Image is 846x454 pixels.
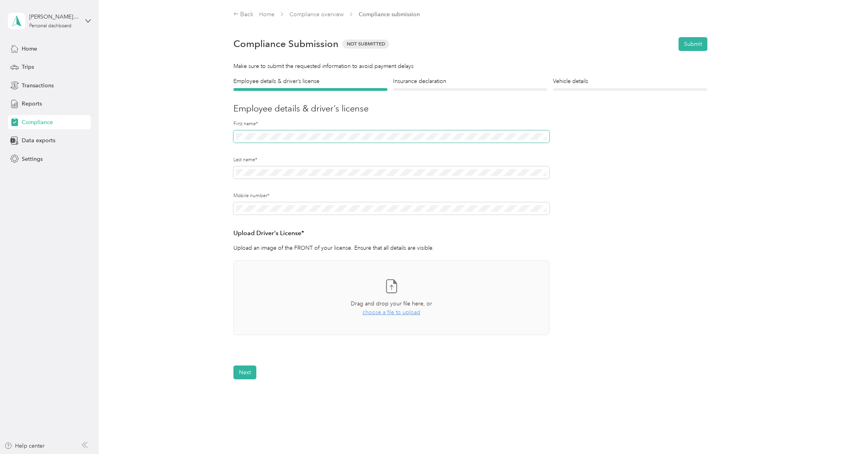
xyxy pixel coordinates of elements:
[29,24,71,28] div: Personal dashboard
[233,77,388,85] h4: Employee details & driver’s license
[22,63,34,71] span: Trips
[22,155,43,163] span: Settings
[351,300,432,307] span: Drag and drop your file here, or
[4,442,45,450] button: Help center
[233,102,707,115] h3: Employee details & driver’s license
[233,38,338,49] h1: Compliance Submission
[233,228,549,238] h3: Upload Driver's License*
[233,365,256,379] button: Next
[22,81,54,90] span: Transactions
[29,13,79,21] div: [PERSON_NAME][EMAIL_ADDRESS][PERSON_NAME][DOMAIN_NAME]
[393,77,547,85] h4: Insurance declaration
[679,37,707,51] button: Submit
[22,100,42,108] span: Reports
[233,244,549,252] p: Upload an image of the FRONT of your license. Ensure that all details are visible.
[233,10,254,19] div: Back
[233,156,549,164] label: Last name*
[22,45,37,53] span: Home
[234,261,549,335] span: Drag and drop your file here, orchoose a file to upload
[342,40,389,49] span: Not Submitted
[290,11,344,18] a: Compliance overview
[233,62,707,70] div: Make sure to submit the requested information to avoid payment delays
[363,309,420,316] span: choose a file to upload
[359,10,420,19] span: Compliance submission
[233,121,549,128] label: First name*
[22,136,55,145] span: Data exports
[22,118,53,126] span: Compliance
[259,11,274,18] a: Home
[553,77,707,85] h4: Vehicle details
[802,410,846,454] iframe: Everlance-gr Chat Button Frame
[233,192,549,200] label: Mobile number*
